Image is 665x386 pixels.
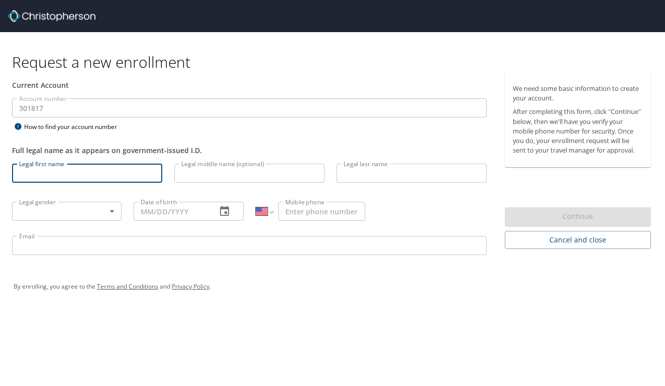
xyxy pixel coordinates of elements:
[278,202,365,221] input: Enter phone number
[12,52,659,72] h1: Request a new enrollment
[8,10,95,22] img: cbt logo
[505,231,651,249] button: Cancel and close
[12,120,138,133] div: How to find your account number
[12,202,122,221] div: ​
[513,234,643,246] span: Cancel and close
[12,80,487,90] div: Current Account
[14,274,651,299] div: By enrolling, you agree to the and .
[513,84,643,103] p: We need some basic information to create your account.
[513,107,643,155] p: After completing this form, click "Continue" below, then we'll have you verify your mobile phone ...
[172,282,209,291] a: Privacy Policy
[134,202,208,221] input: MM/DD/YYYY
[12,145,487,156] div: Full legal name as it appears on government-issued I.D.
[97,282,158,291] a: Terms and Conditions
